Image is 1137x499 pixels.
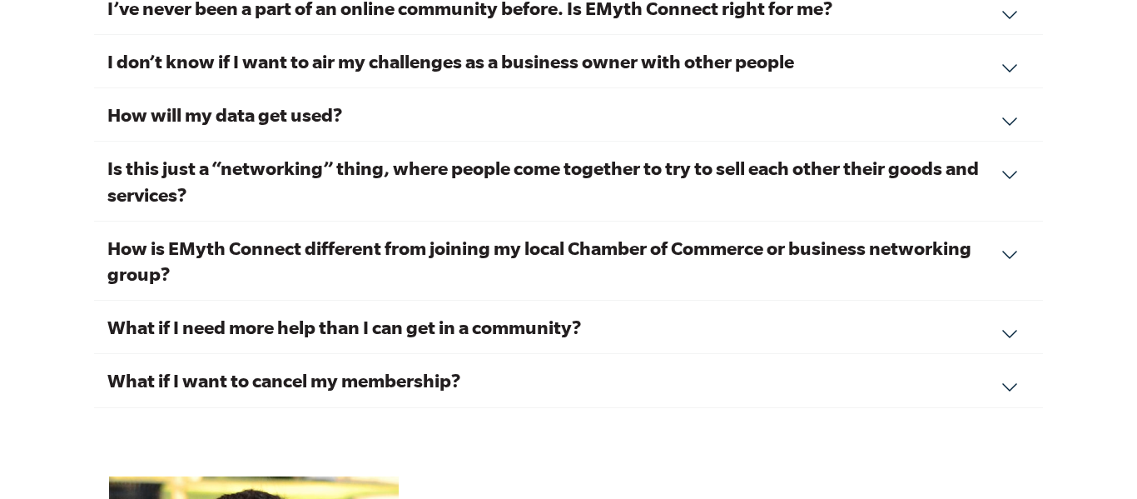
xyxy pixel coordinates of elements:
[107,314,1030,340] h3: What if I need more help than I can get in a community?
[107,102,1030,127] h3: How will my data get used?
[1054,419,1137,499] iframe: Chat Widget
[1054,419,1137,499] div: Widget de chat
[107,367,1030,393] h3: What if I want to cancel my membership?
[107,235,1030,287] h3: How is EMyth Connect different from joining my local Chamber of Commerce or business networking g...
[107,48,1030,74] h3: I don’t know if I want to air my challenges as a business owner with other people
[107,155,1030,207] h3: Is this just a “networking” thing, where people come together to try to sell each other their goo...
